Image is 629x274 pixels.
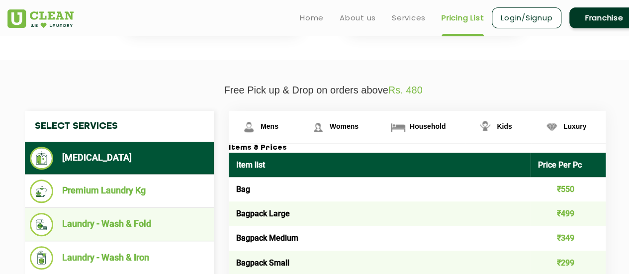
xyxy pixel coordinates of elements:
[340,12,376,24] a: About us
[229,177,531,201] td: Bag
[30,246,209,270] li: Laundry - Wash & Iron
[497,122,512,130] span: Kids
[531,226,606,250] td: ₹349
[30,147,209,170] li: [MEDICAL_DATA]
[410,122,446,130] span: Household
[229,144,606,153] h3: Items & Prices
[476,118,494,136] img: Kids
[30,180,53,203] img: Premium Laundry Kg
[25,111,214,142] h4: Select Services
[543,118,560,136] img: Luxury
[389,118,407,136] img: Household
[240,118,258,136] img: Mens
[300,12,324,24] a: Home
[563,122,587,130] span: Luxury
[531,177,606,201] td: ₹550
[229,201,531,226] td: Bagpack Large
[388,85,423,95] span: Rs. 480
[30,147,53,170] img: Dry Cleaning
[30,246,53,270] img: Laundry - Wash & Iron
[7,9,74,28] img: UClean Laundry and Dry Cleaning
[229,226,531,250] td: Bagpack Medium
[30,213,53,236] img: Laundry - Wash & Fold
[229,153,531,177] th: Item list
[392,12,426,24] a: Services
[30,213,209,236] li: Laundry - Wash & Fold
[261,122,278,130] span: Mens
[309,118,327,136] img: Womens
[531,153,606,177] th: Price Per Pc
[492,7,561,28] a: Login/Signup
[531,201,606,226] td: ₹499
[442,12,484,24] a: Pricing List
[330,122,359,130] span: Womens
[30,180,209,203] li: Premium Laundry Kg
